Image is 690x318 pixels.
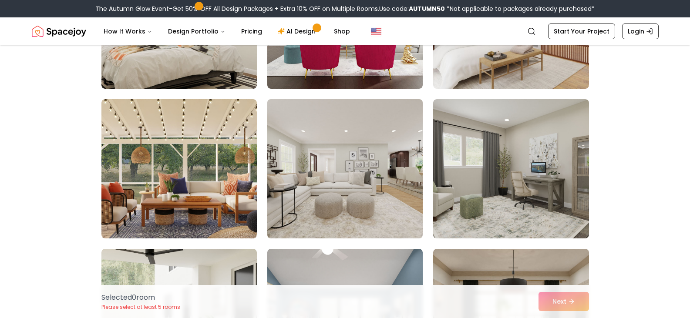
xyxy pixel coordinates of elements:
[101,292,180,303] p: Selected 0 room
[445,4,595,13] span: *Not applicable to packages already purchased*
[161,23,232,40] button: Design Portfolio
[95,4,595,13] div: The Autumn Glow Event-Get 50% OFF All Design Packages + Extra 10% OFF on Multiple Rooms.
[271,23,325,40] a: AI Design
[101,99,257,238] img: Room room-7
[622,23,659,39] a: Login
[409,4,445,13] b: AUTUMN50
[433,99,589,238] img: Room room-9
[548,23,615,39] a: Start Your Project
[234,23,269,40] a: Pricing
[32,23,86,40] a: Spacejoy
[371,26,381,37] img: United States
[327,23,357,40] a: Shop
[101,304,180,311] p: Please select at least 5 rooms
[97,23,357,40] nav: Main
[32,23,86,40] img: Spacejoy Logo
[97,23,159,40] button: How It Works
[32,17,659,45] nav: Global
[379,4,445,13] span: Use code:
[263,96,427,242] img: Room room-8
